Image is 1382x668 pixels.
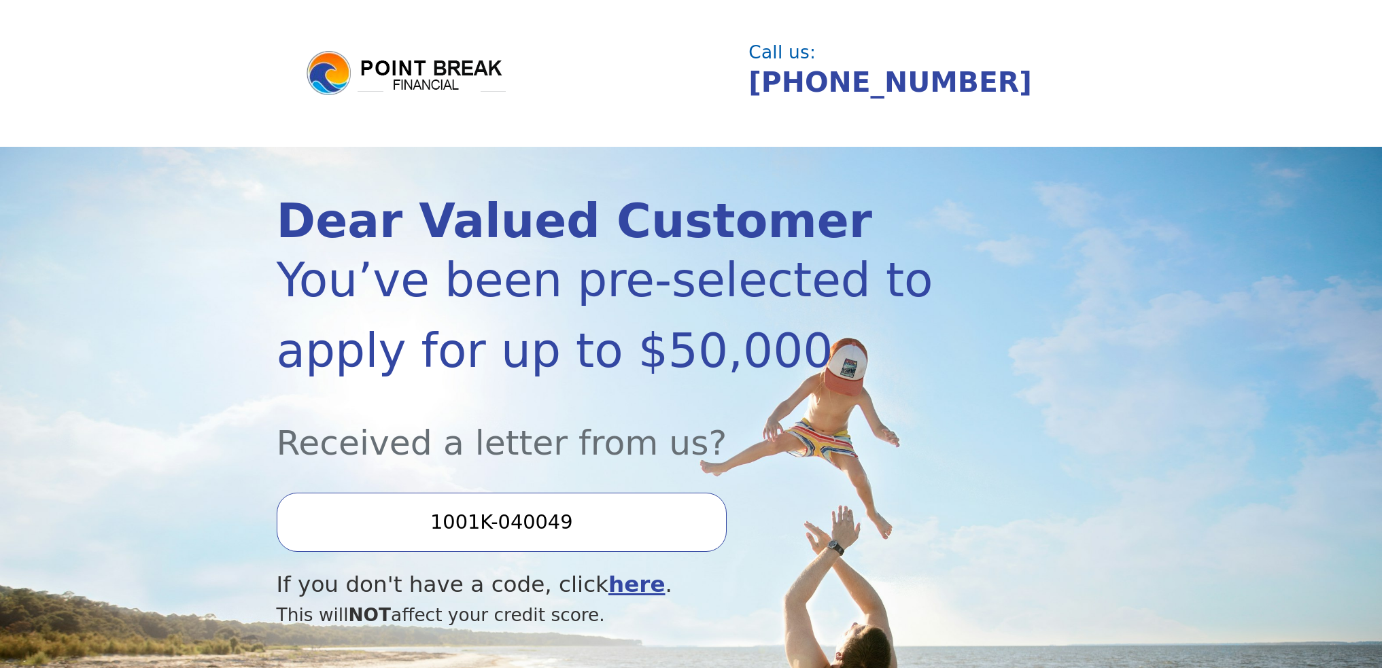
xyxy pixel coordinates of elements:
[608,572,666,597] a: here
[277,601,982,629] div: This will affect your credit score.
[277,198,982,245] div: Dear Valued Customer
[277,493,727,551] input: Enter your Offer Code:
[277,245,982,386] div: You’ve been pre-selected to apply for up to $50,000
[277,568,982,601] div: If you don't have a code, click .
[748,66,1032,99] a: [PHONE_NUMBER]
[305,49,508,98] img: logo.png
[277,386,982,468] div: Received a letter from us?
[349,604,392,625] span: NOT
[748,43,1094,61] div: Call us:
